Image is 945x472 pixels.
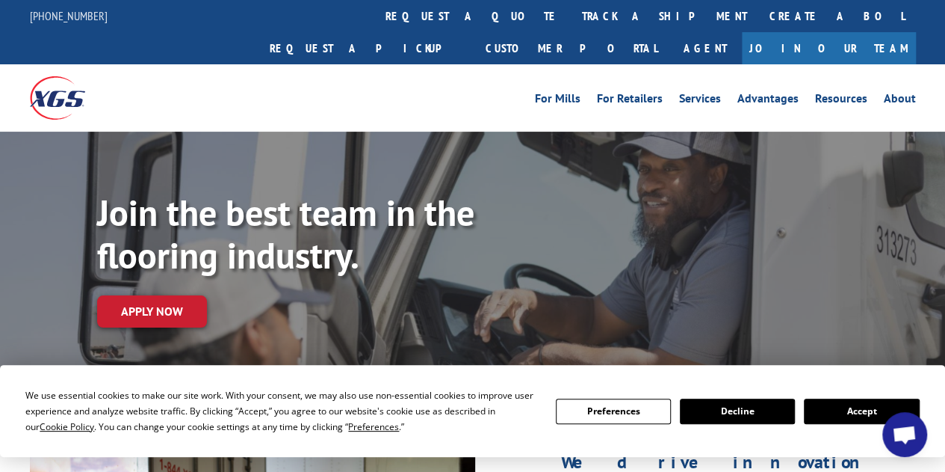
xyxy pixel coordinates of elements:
a: Customer Portal [474,32,669,64]
a: Resources [815,93,867,109]
a: Request a pickup [258,32,474,64]
div: Open chat [882,412,927,457]
strong: Join the best team in the flooring industry. [97,189,474,279]
a: Apply now [97,295,207,328]
button: Accept [804,399,919,424]
span: Cookie Policy [40,420,94,433]
a: Advantages [737,93,799,109]
a: For Mills [535,93,580,109]
span: Preferences [348,420,399,433]
button: Decline [680,399,795,424]
button: Preferences [556,399,671,424]
a: Services [679,93,721,109]
div: We use essential cookies to make our site work. With your consent, we may also use non-essential ... [25,387,537,435]
a: About [884,93,916,109]
a: Join Our Team [742,32,916,64]
a: For Retailers [597,93,663,109]
a: Agent [669,32,742,64]
a: [PHONE_NUMBER] [30,8,108,23]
